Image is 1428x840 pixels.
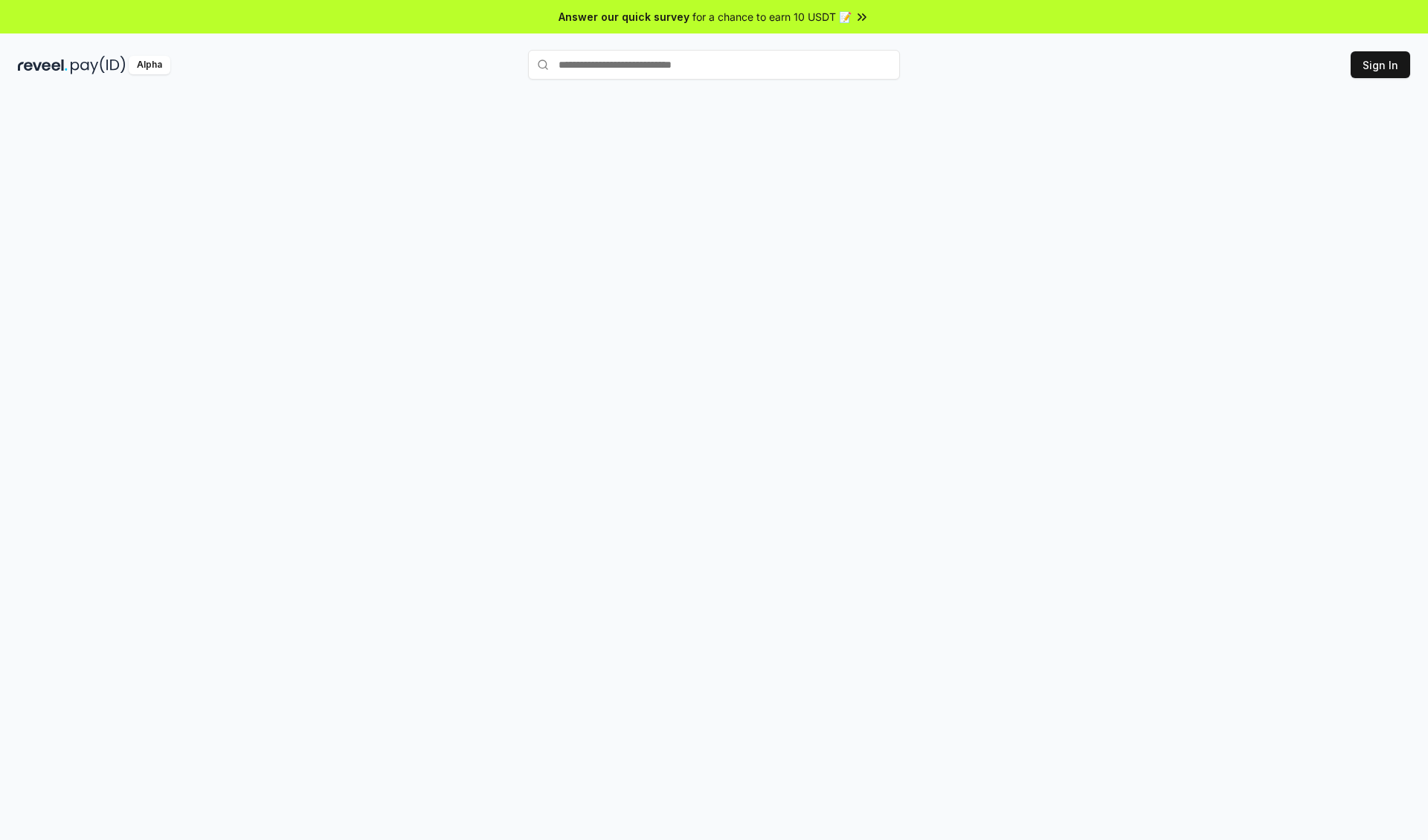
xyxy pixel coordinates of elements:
img: reveel_dark [18,56,68,74]
img: pay_id [71,56,126,74]
span: for a chance to earn 10 USDT 📝 [692,9,852,25]
button: Sign In [1351,51,1410,78]
span: Answer our quick survey [559,9,689,25]
div: Alpha [129,56,170,74]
